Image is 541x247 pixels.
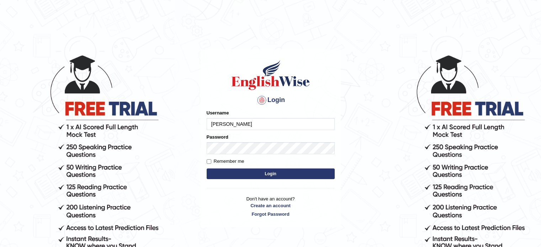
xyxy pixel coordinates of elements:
[230,59,311,91] img: Logo of English Wise sign in for intelligent practice with AI
[207,109,229,116] label: Username
[207,134,228,140] label: Password
[207,95,335,106] h4: Login
[207,168,335,179] button: Login
[207,159,211,164] input: Remember me
[207,195,335,218] p: Don't have an account?
[207,158,244,165] label: Remember me
[207,211,335,218] a: Forgot Password
[207,202,335,209] a: Create an account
